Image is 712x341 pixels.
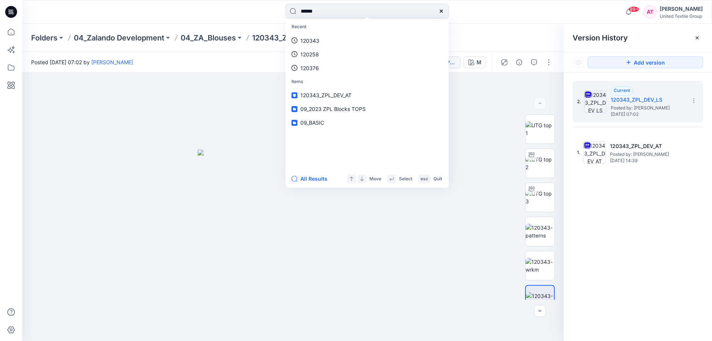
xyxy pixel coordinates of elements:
button: Close [694,35,700,41]
img: 120343_ZPL_DEV_LS [584,91,606,113]
div: AT [643,5,657,19]
p: esc [421,175,428,183]
span: 99+ [628,6,639,12]
p: Select [399,175,412,183]
a: 09_BASIC [287,116,447,129]
img: UTG top 2 [525,155,554,171]
div: [PERSON_NAME] [660,4,703,13]
p: 120376 [300,64,319,72]
span: 1. [577,149,580,156]
span: Current [614,88,630,93]
span: [DATE] 14:39 [610,158,684,163]
img: UTG top 1 [525,121,554,137]
h5: 120343_ZPL_DEV_LS [611,95,685,104]
p: Move [369,175,381,183]
span: 09_2023 ZPL Blocks TOPS [300,106,366,112]
button: M [464,56,486,68]
button: Details [513,56,525,68]
p: 120258 [300,50,319,58]
a: [PERSON_NAME] [91,59,133,65]
span: Posted by: Lise Stougaard [611,104,685,112]
button: Add version [587,56,703,68]
span: Posted by: Anastasija Trusakova [610,151,684,158]
div: M [477,58,481,66]
p: Items [287,75,447,89]
p: 120343_ZPL_DEV_AT [252,33,327,43]
div: United Textile Group [660,13,703,19]
img: 120343-MC2 [526,292,554,308]
a: 120376 [287,61,447,75]
p: Recent [287,20,447,34]
span: Posted [DATE] 07:02 by [31,58,133,66]
p: 120343 [300,37,319,45]
a: 120343_ZPL_DEV_AT [287,88,447,102]
a: 120343 [287,34,447,47]
a: 04_ZA_Blouses [181,33,236,43]
img: UTG top 3 [525,190,554,205]
span: Version History [573,33,628,42]
span: 120343_ZPL_DEV_AT [300,92,352,98]
img: 120343_ZPL_DEV_AT [583,141,606,164]
a: 04_Zalando Development [74,33,164,43]
a: 120258 [287,47,447,61]
a: 09_2023 ZPL Blocks TOPS [287,102,447,116]
a: Folders [31,33,57,43]
h5: 120343_ZPL_DEV_AT [610,142,684,151]
img: 120343-wrkm [525,258,554,273]
img: 120343-patterns [525,224,554,239]
button: All Results [291,174,332,183]
button: Show Hidden Versions [573,56,584,68]
p: Quit [434,175,442,183]
span: [DATE] 07:02 [611,112,685,117]
span: 2. [577,98,581,105]
span: 09_BASIC [300,119,324,126]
